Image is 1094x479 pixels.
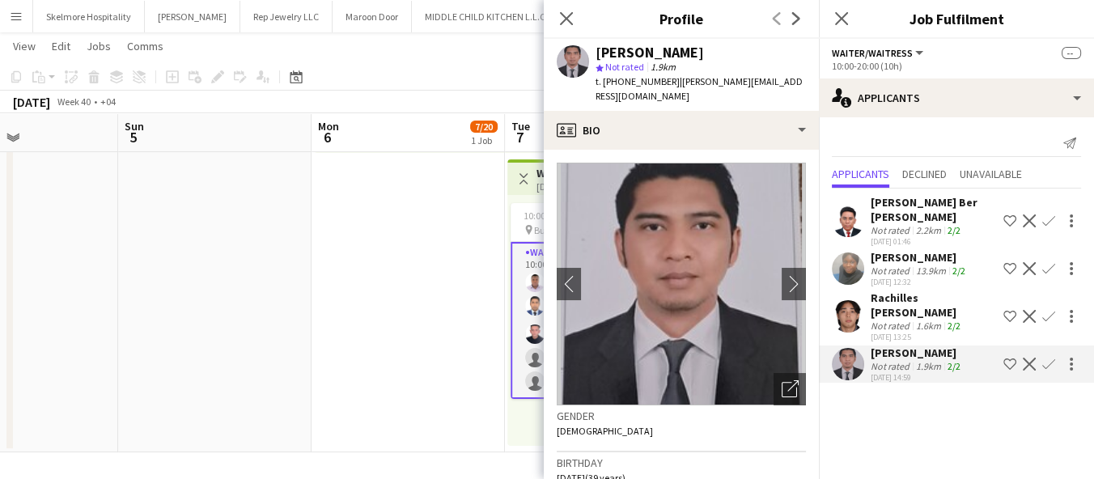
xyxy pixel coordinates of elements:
[774,373,806,405] div: Open photos pop-in
[557,456,806,470] h3: Birthday
[960,168,1022,180] span: Unavailable
[544,111,819,150] div: Bio
[509,128,530,146] span: 7
[871,345,964,360] div: [PERSON_NAME]
[948,224,960,236] app-skills-label: 2/2
[952,265,965,277] app-skills-label: 2/2
[832,47,913,59] span: Waiter/Waitress
[832,47,926,59] button: Waiter/Waitress
[87,39,111,53] span: Jobs
[333,1,412,32] button: Maroon Door
[316,128,339,146] span: 6
[33,1,145,32] button: Skelmore Hospitality
[45,36,77,57] a: Edit
[871,290,997,320] div: Rachilles [PERSON_NAME]
[524,210,594,222] span: 10:00-20:00 (10h)
[871,195,997,224] div: [PERSON_NAME] Ber [PERSON_NAME]
[647,61,679,73] span: 1.9km
[412,1,559,32] button: MIDDLE CHILD KITCHEN L.L.C
[819,78,1094,117] div: Applicants
[145,1,240,32] button: [PERSON_NAME]
[902,168,947,180] span: Declined
[318,119,339,134] span: Mon
[871,360,913,372] div: Not rated
[596,75,803,102] span: | [PERSON_NAME][EMAIL_ADDRESS][DOMAIN_NAME]
[544,8,819,29] h3: Profile
[871,372,964,383] div: [DATE] 14:59
[536,180,606,193] div: [DATE] → [DATE]
[913,320,944,332] div: 1.6km
[913,265,949,277] div: 13.9km
[511,203,692,399] app-job-card: 10:00-20:00 (10h)3/5 Business Bay1 RoleWaiter/Waitress4A3/510:00-20:00 (10h)[PERSON_NAME][PERSON_...
[1062,47,1081,59] span: --
[470,121,498,133] span: 7/20
[871,277,969,287] div: [DATE] 12:32
[605,61,644,73] span: Not rated
[871,332,997,342] div: [DATE] 13:25
[832,168,889,180] span: Applicants
[871,236,997,247] div: [DATE] 01:46
[471,134,497,146] div: 1 Job
[52,39,70,53] span: Edit
[557,425,653,437] span: [DEMOGRAPHIC_DATA]
[13,39,36,53] span: View
[80,36,117,57] a: Jobs
[557,409,806,423] h3: Gender
[125,119,144,134] span: Sun
[127,39,163,53] span: Comms
[121,36,170,57] a: Comms
[534,224,588,236] span: Business Bay
[819,8,1094,29] h3: Job Fulfilment
[511,119,530,134] span: Tue
[557,163,806,405] img: Crew avatar or photo
[871,224,913,236] div: Not rated
[913,360,944,372] div: 1.9km
[948,320,960,332] app-skills-label: 2/2
[53,95,94,108] span: Week 40
[240,1,333,32] button: Rep Jewelry LLC
[871,320,913,332] div: Not rated
[596,45,704,60] div: [PERSON_NAME]
[871,250,969,265] div: [PERSON_NAME]
[871,265,913,277] div: Not rated
[6,36,42,57] a: View
[536,166,606,180] h3: Waiters
[913,224,944,236] div: 2.2km
[100,95,116,108] div: +04
[511,242,692,399] app-card-role: Waiter/Waitress4A3/510:00-20:00 (10h)[PERSON_NAME][PERSON_NAME] QUIUMUR [PERSON_NAME][PERSON_NAME]
[596,75,680,87] span: t. [PHONE_NUMBER]
[13,94,50,110] div: [DATE]
[948,360,960,372] app-skills-label: 2/2
[122,128,144,146] span: 5
[832,60,1081,72] div: 10:00-20:00 (10h)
